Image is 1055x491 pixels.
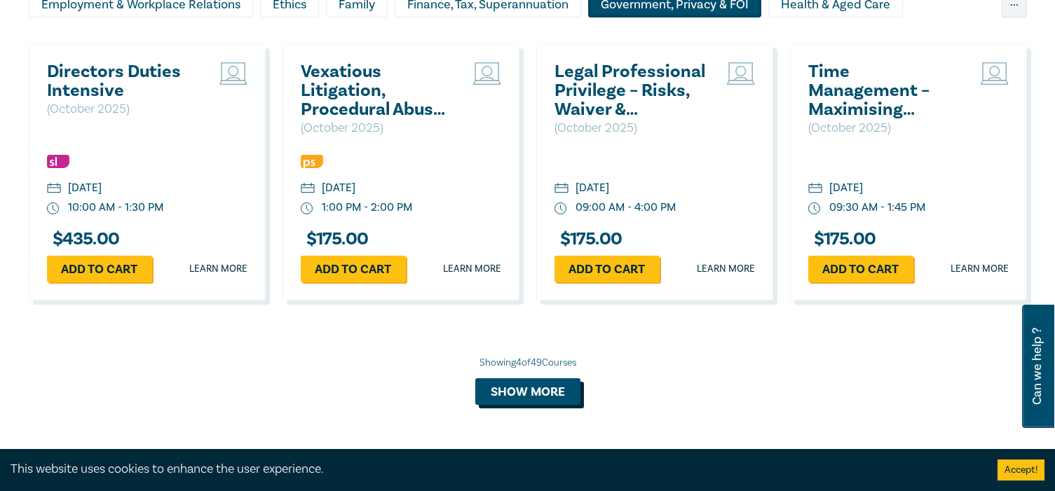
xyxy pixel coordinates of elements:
[808,62,959,119] a: Time Management – Maximising Productivity in Your Workday
[301,155,323,168] img: Professional Skills
[951,262,1009,276] a: Learn more
[554,256,660,282] a: Add to cart
[29,25,202,51] div: Insolvency & Restructuring
[301,256,406,282] a: Add to cart
[1030,313,1044,420] span: Can we help ?
[68,200,163,216] div: 10:00 AM - 1:30 PM
[475,378,580,405] button: Show more
[576,200,676,216] div: 09:00 AM - 4:00 PM
[47,256,152,282] a: Add to cart
[808,183,822,195] img: calendar
[209,25,349,51] div: Intellectual Property
[554,183,569,195] img: calendar
[68,180,102,196] div: [DATE]
[47,155,69,168] img: Substantive Law
[301,230,369,249] h3: $ 175.00
[47,62,198,100] a: Directors Duties Intensive
[11,460,976,478] div: This website uses cookies to enhance the user experience.
[189,262,247,276] a: Learn more
[47,202,60,215] img: watch
[554,230,622,249] h3: $ 175.00
[322,180,355,196] div: [DATE]
[47,100,198,118] p: ( October 2025 )
[645,25,842,51] div: Personal Injury & Medico-Legal
[356,25,552,51] div: Litigation & Dispute Resolution
[808,230,876,249] h3: $ 175.00
[301,62,451,119] a: Vexatious Litigation, Procedural Abuse & Risk Management
[981,62,1009,85] img: Live Stream
[829,200,925,216] div: 09:30 AM - 1:45 PM
[443,262,501,276] a: Learn more
[576,180,609,196] div: [DATE]
[559,25,638,51] div: Migration
[47,230,120,249] h3: $ 435.00
[829,180,863,196] div: [DATE]
[473,62,501,85] img: Live Stream
[808,119,959,137] p: ( October 2025 )
[727,62,755,85] img: Live Stream
[301,202,313,215] img: watch
[301,119,451,137] p: ( October 2025 )
[322,200,412,216] div: 1:00 PM - 2:00 PM
[29,356,1027,370] div: Showing 4 of 49 Courses
[998,459,1044,480] button: Accept cookies
[47,183,61,195] img: calendar
[808,256,913,282] a: Add to cart
[219,62,247,85] img: Live Stream
[554,62,705,119] a: Legal Professional Privilege – Risks, Waiver & Consequences
[697,262,755,276] a: Learn more
[554,119,705,137] p: ( October 2025 )
[808,202,821,215] img: watch
[301,183,315,195] img: calendar
[554,202,567,215] img: watch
